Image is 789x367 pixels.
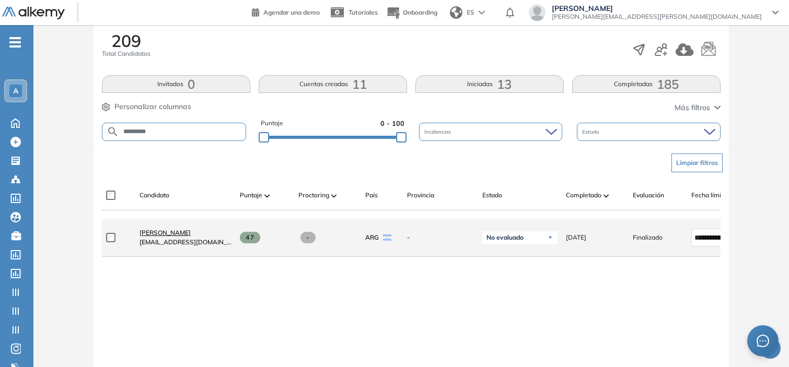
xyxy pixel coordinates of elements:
[582,128,601,136] span: Estado
[252,5,320,18] a: Agendar una demo
[633,191,664,200] span: Evaluación
[140,229,191,236] span: [PERSON_NAME]
[407,233,474,242] span: -
[365,233,379,242] span: ARG
[2,7,65,20] img: Logo
[349,8,378,16] span: Tutoriales
[102,101,191,112] button: Personalizar columnas
[331,194,337,197] img: [missing "en.ARROW_ALT" translation]
[604,194,609,197] img: [missing "en.ARROW_ALT" translation]
[300,232,316,243] span: -
[757,335,769,347] span: message
[552,13,762,21] span: [PERSON_NAME][EMAIL_ADDRESS][PERSON_NAME][DOMAIN_NAME]
[140,191,169,200] span: Candidato
[107,125,119,138] img: SEARCH_ALT
[386,2,437,24] button: Onboarding
[140,238,231,247] span: [EMAIL_ADDRESS][DOMAIN_NAME]
[383,234,391,241] img: ARG
[102,75,250,93] button: Invitados0
[240,232,260,243] span: 47
[691,191,727,200] span: Fecha límite
[261,119,283,128] span: Puntaje
[419,123,562,141] div: Incidencias
[403,8,437,16] span: Onboarding
[263,8,320,16] span: Agendar una demo
[633,233,663,242] span: Finalizado
[415,75,564,93] button: Iniciadas13
[566,233,586,242] span: [DATE]
[450,6,462,19] img: world
[140,228,231,238] a: [PERSON_NAME]
[407,191,434,200] span: Provincia
[424,128,453,136] span: Incidencias
[675,102,721,113] button: Más filtros
[552,4,762,13] span: [PERSON_NAME]
[547,234,553,241] img: Ícono de flecha
[298,191,329,200] span: Proctoring
[675,102,710,113] span: Más filtros
[479,10,485,15] img: arrow
[486,233,524,242] span: No evaluado
[102,49,150,58] span: Total Candidatos
[566,191,601,200] span: Completado
[380,119,404,128] span: 0 - 100
[365,191,378,200] span: País
[671,153,723,172] button: Limpiar filtros
[572,75,721,93] button: Completadas185
[240,191,262,200] span: Puntaje
[111,32,141,49] span: 209
[13,87,18,95] span: A
[577,123,720,141] div: Estado
[467,8,474,17] span: ES
[264,194,270,197] img: [missing "en.ARROW_ALT" translation]
[482,191,502,200] span: Estado
[114,101,191,112] span: Personalizar columnas
[259,75,407,93] button: Cuentas creadas11
[9,41,21,43] i: -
